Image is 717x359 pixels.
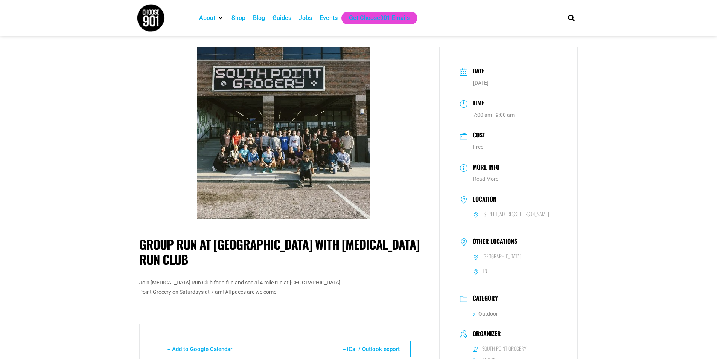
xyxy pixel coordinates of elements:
[253,14,265,23] a: Blog
[482,345,526,352] h6: South Point Grocery
[272,14,291,23] a: Guides
[199,14,215,23] a: About
[469,295,498,304] h3: Category
[349,14,410,23] a: Get Choose901 Emails
[565,12,577,24] div: Search
[469,238,517,247] h3: Other Locations
[469,66,484,77] h3: Date
[195,12,555,24] nav: Main nav
[460,143,557,151] dd: Free
[139,237,428,267] h1: Group Run at [GEOGRAPHIC_DATA] with [MEDICAL_DATA] Run Club
[469,130,485,141] h3: Cost
[299,14,312,23] a: Jobs
[469,98,484,109] h3: Time
[195,12,228,24] div: About
[482,211,549,217] h6: [STREET_ADDRESS][PERSON_NAME]
[482,253,521,260] h6: [GEOGRAPHIC_DATA]
[332,341,411,357] a: + iCal / Outlook export
[482,267,487,274] h6: TN
[197,47,370,219] img: Members of the HyperFocus Run Club pose for a photo outside South Point Grocery, standing and sit...
[469,196,496,205] h3: Location
[231,14,245,23] a: Shop
[473,80,489,86] span: [DATE]
[473,311,498,317] a: Outdoor
[157,341,243,357] a: + Add to Google Calendar
[473,112,515,118] abbr: 7:00 am - 9:00 am
[320,14,338,23] a: Events
[139,278,428,297] p: Join [MEDICAL_DATA] Run Club for a fun and social 4-mile run at [GEOGRAPHIC_DATA] Point Grocery o...
[469,162,499,173] h3: More Info
[473,176,498,182] a: Read More
[469,330,501,339] h3: Organizer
